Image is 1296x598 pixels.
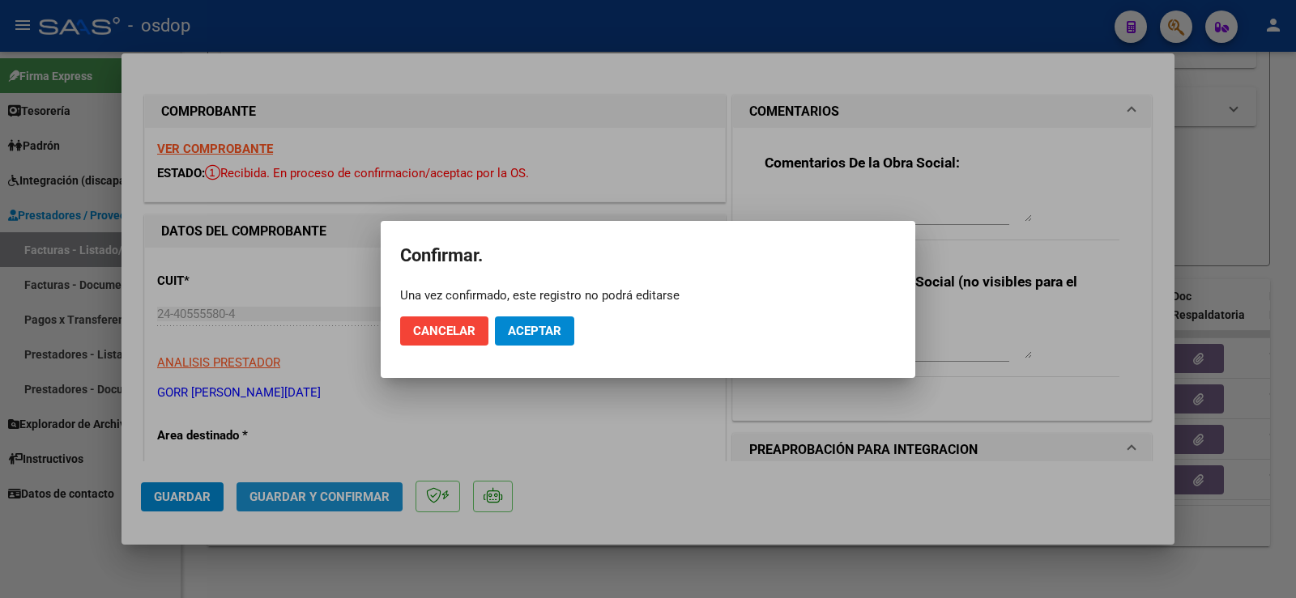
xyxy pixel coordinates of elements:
[413,324,475,338] span: Cancelar
[495,316,574,346] button: Aceptar
[400,316,488,346] button: Cancelar
[508,324,561,338] span: Aceptar
[400,240,896,271] h2: Confirmar.
[400,287,896,303] div: Una vez confirmado, este registro no podrá editarse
